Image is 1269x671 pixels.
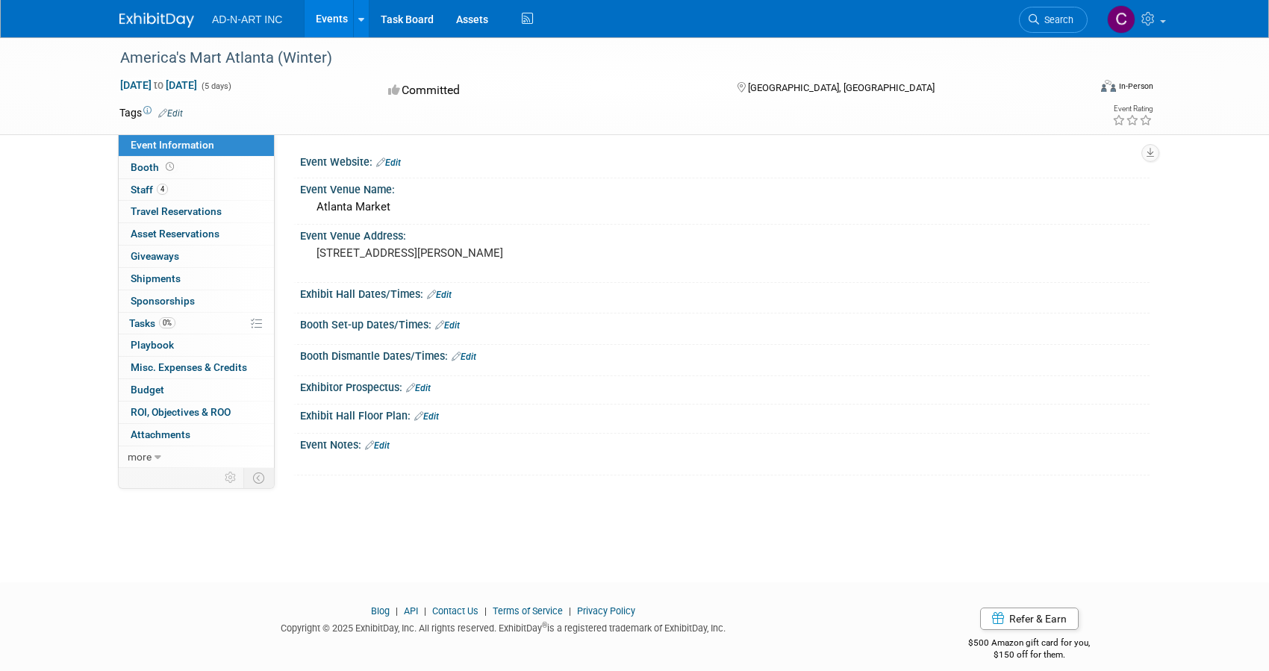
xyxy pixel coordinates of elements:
[420,605,430,617] span: |
[152,79,166,91] span: to
[131,228,219,240] span: Asset Reservations
[131,205,222,217] span: Travel Reservations
[311,196,1138,219] div: Atlanta Market
[542,621,547,629] sup: ®
[1000,78,1153,100] div: Event Format
[300,405,1150,424] div: Exhibit Hall Floor Plan:
[131,139,214,151] span: Event Information
[119,424,274,446] a: Attachments
[128,451,152,463] span: more
[300,178,1150,197] div: Event Venue Name:
[1112,105,1153,113] div: Event Rating
[119,357,274,378] a: Misc. Expenses & Credits
[131,250,179,262] span: Giveaways
[435,320,460,331] a: Edit
[131,406,231,418] span: ROI, Objectives & ROO
[1019,7,1088,33] a: Search
[119,618,887,635] div: Copyright © 2025 ExhibitDay, Inc. All rights reserved. ExhibitDay is a registered trademark of Ex...
[157,184,168,195] span: 4
[406,383,431,393] a: Edit
[131,272,181,284] span: Shipments
[119,201,274,222] a: Travel Reservations
[131,384,164,396] span: Budget
[129,317,175,329] span: Tasks
[158,108,183,119] a: Edit
[119,157,274,178] a: Booth
[384,78,714,104] div: Committed
[159,317,175,328] span: 0%
[452,352,476,362] a: Edit
[119,13,194,28] img: ExhibitDay
[115,45,1065,72] div: America's Mart Atlanta (Winter)
[244,468,275,487] td: Toggle Event Tabs
[1101,80,1116,92] img: Format-Inperson.png
[218,468,244,487] td: Personalize Event Tab Strip
[131,161,177,173] span: Booth
[1107,5,1135,34] img: Cal Doroftei
[371,605,390,617] a: Blog
[481,605,490,617] span: |
[493,605,563,617] a: Terms of Service
[119,223,274,245] a: Asset Reservations
[1039,14,1073,25] span: Search
[404,605,418,617] a: API
[119,379,274,401] a: Budget
[577,605,635,617] a: Privacy Policy
[119,290,274,312] a: Sponsorships
[119,246,274,267] a: Giveaways
[119,105,183,120] td: Tags
[365,440,390,451] a: Edit
[212,13,282,25] span: AD-N-ART INC
[300,313,1150,333] div: Booth Set-up Dates/Times:
[200,81,231,91] span: (5 days)
[163,161,177,172] span: Booth not reserved yet
[300,434,1150,453] div: Event Notes:
[432,605,478,617] a: Contact Us
[300,151,1150,170] div: Event Website:
[131,339,174,351] span: Playbook
[131,184,168,196] span: Staff
[119,446,274,468] a: more
[119,179,274,201] a: Staff4
[300,345,1150,364] div: Booth Dismantle Dates/Times:
[909,649,1150,661] div: $150 off for them.
[748,82,935,93] span: [GEOGRAPHIC_DATA], [GEOGRAPHIC_DATA]
[1118,81,1153,92] div: In-Person
[119,313,274,334] a: Tasks0%
[427,290,452,300] a: Edit
[980,608,1079,630] a: Refer & Earn
[317,246,637,260] pre: [STREET_ADDRESS][PERSON_NAME]
[131,361,247,373] span: Misc. Expenses & Credits
[565,605,575,617] span: |
[119,334,274,356] a: Playbook
[119,78,198,92] span: [DATE] [DATE]
[300,283,1150,302] div: Exhibit Hall Dates/Times:
[300,225,1150,243] div: Event Venue Address:
[376,157,401,168] a: Edit
[119,402,274,423] a: ROI, Objectives & ROO
[131,428,190,440] span: Attachments
[119,268,274,290] a: Shipments
[119,134,274,156] a: Event Information
[392,605,402,617] span: |
[414,411,439,422] a: Edit
[131,295,195,307] span: Sponsorships
[300,376,1150,396] div: Exhibitor Prospectus:
[909,627,1150,661] div: $500 Amazon gift card for you,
